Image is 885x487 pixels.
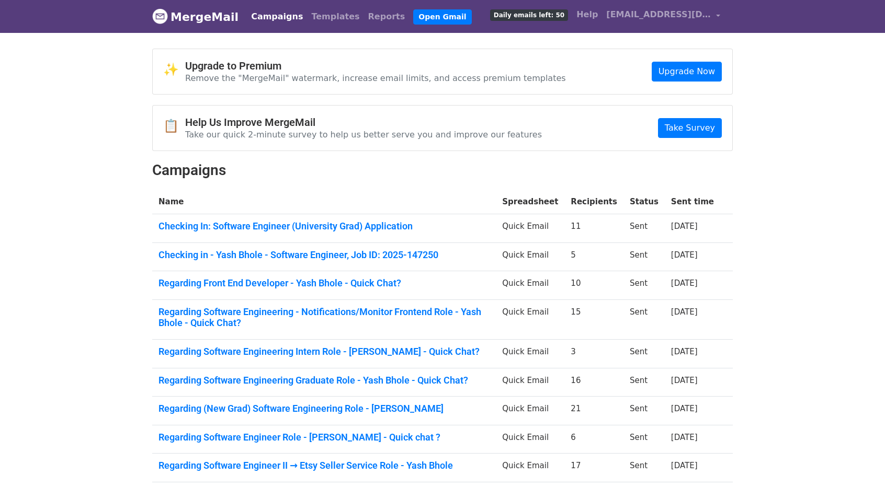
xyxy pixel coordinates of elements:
[671,376,698,385] a: [DATE]
[185,129,542,140] p: Take our quick 2-minute survey to help us better serve you and improve our features
[496,271,564,300] td: Quick Email
[623,214,665,243] td: Sent
[564,397,623,425] td: 21
[496,340,564,368] td: Quick Email
[564,340,623,368] td: 3
[564,368,623,397] td: 16
[158,375,490,386] a: Regarding Software Engineering Graduate Role - Yash Bhole - Quick Chat?
[564,299,623,339] td: 15
[496,214,564,243] td: Quick Email
[671,307,698,317] a: [DATE]
[158,221,490,232] a: Checking In: Software Engineer (University Grad) Application
[163,62,185,77] span: ✨
[652,62,722,82] a: Upgrade Now
[152,190,496,214] th: Name
[185,60,566,72] h4: Upgrade to Premium
[564,190,623,214] th: Recipients
[564,271,623,300] td: 10
[671,279,698,288] a: [DATE]
[671,222,698,231] a: [DATE]
[185,73,566,84] p: Remove the "MergeMail" watermark, increase email limits, and access premium templates
[158,306,490,329] a: Regarding Software Engineering - Notifications/Monitor Frontend Role - Yash Bhole - Quick Chat?
[413,9,471,25] a: Open Gmail
[665,190,720,214] th: Sent time
[572,4,602,25] a: Help
[623,271,665,300] td: Sent
[152,161,733,179] h2: Campaigns
[564,425,623,454] td: 6
[364,6,410,27] a: Reports
[496,397,564,425] td: Quick Email
[185,116,542,129] h4: Help Us Improve MergeMail
[671,404,698,413] a: [DATE]
[163,119,185,134] span: 📋
[158,249,490,261] a: Checking in - Yash Bhole - Software Engineer, Job ID: 2025-147250
[623,425,665,454] td: Sent
[496,242,564,271] td: Quick Email
[671,461,698,470] a: [DATE]
[623,299,665,339] td: Sent
[564,454,623,482] td: 17
[606,8,711,21] span: [EMAIL_ADDRESS][DOMAIN_NAME]
[158,403,490,414] a: Regarding (New Grad) Software Engineering Role - [PERSON_NAME]
[158,277,490,289] a: Regarding Front End Developer - Yash Bhole - Quick Chat?
[623,190,665,214] th: Status
[486,4,572,25] a: Daily emails left: 50
[623,340,665,368] td: Sent
[671,433,698,442] a: [DATE]
[602,4,724,29] a: [EMAIL_ADDRESS][DOMAIN_NAME]
[671,347,698,356] a: [DATE]
[247,6,307,27] a: Campaigns
[152,6,239,28] a: MergeMail
[623,454,665,482] td: Sent
[496,454,564,482] td: Quick Email
[623,368,665,397] td: Sent
[490,9,568,21] span: Daily emails left: 50
[496,368,564,397] td: Quick Email
[623,397,665,425] td: Sent
[658,118,722,138] a: Take Survey
[564,214,623,243] td: 11
[496,190,564,214] th: Spreadsheet
[158,432,490,443] a: Regarding Software Engineer Role - [PERSON_NAME] - Quick chat ?
[158,460,490,471] a: Regarding Software Engineer II → Etsy Seller Service Role - Yash Bhole
[152,8,168,24] img: MergeMail logo
[496,425,564,454] td: Quick Email
[564,242,623,271] td: 5
[623,242,665,271] td: Sent
[158,346,490,357] a: Regarding Software Engineering Intern Role - [PERSON_NAME] - Quick Chat?
[671,250,698,260] a: [DATE]
[307,6,364,27] a: Templates
[496,299,564,339] td: Quick Email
